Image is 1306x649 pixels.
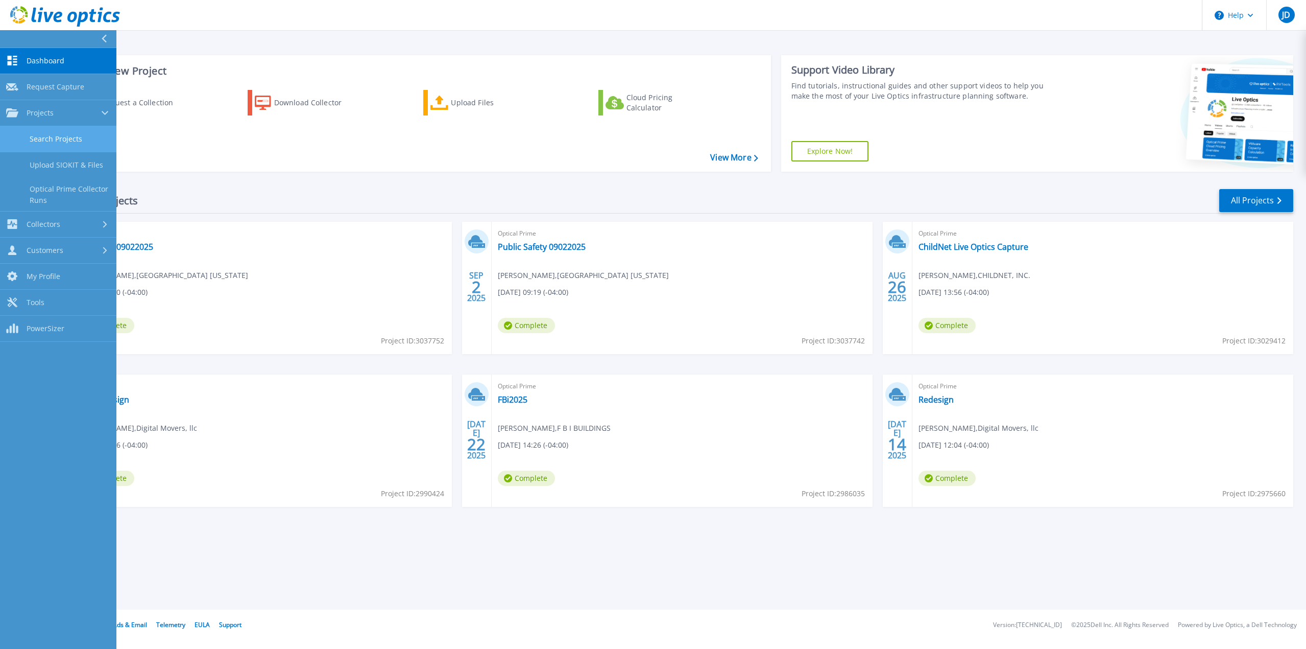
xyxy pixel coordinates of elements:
[918,439,989,451] span: [DATE] 12:04 (-04:00)
[27,324,64,333] span: PowerSizer
[77,228,446,239] span: Optical Prime
[498,270,669,281] span: [PERSON_NAME] , [GEOGRAPHIC_DATA] [US_STATE]
[993,622,1062,629] li: Version: [TECHNICAL_ID]
[472,283,481,291] span: 2
[498,287,568,298] span: [DATE] 09:19 (-04:00)
[156,620,185,629] a: Telemetry
[77,381,446,392] span: Optical Prime
[1219,189,1293,212] a: All Projects
[423,90,537,115] a: Upload Files
[918,423,1038,434] span: [PERSON_NAME] , Digital Movers, llc
[274,92,356,113] div: Download Collector
[467,421,486,458] div: [DATE] 2025
[27,108,54,118] span: Projects
[918,471,976,486] span: Complete
[77,270,248,281] span: [PERSON_NAME] , [GEOGRAPHIC_DATA] [US_STATE]
[1282,11,1290,19] span: JD
[451,92,533,113] div: Upload Files
[27,272,60,281] span: My Profile
[27,82,84,91] span: Request Capture
[802,335,865,346] span: Project ID: 3037742
[1071,622,1169,629] li: © 2025 Dell Inc. All Rights Reserved
[498,439,568,451] span: [DATE] 14:26 (-04:00)
[918,228,1287,239] span: Optical Prime
[102,92,183,113] div: Request a Collection
[77,423,197,434] span: [PERSON_NAME] , Digital Movers, llc
[467,440,486,449] span: 22
[113,620,147,629] a: Ads & Email
[381,488,444,499] span: Project ID: 2990424
[791,141,869,161] a: Explore Now!
[498,381,866,392] span: Optical Prime
[888,283,906,291] span: 26
[72,90,186,115] a: Request a Collection
[27,56,64,65] span: Dashboard
[887,421,907,458] div: [DATE] 2025
[918,242,1028,252] a: ChildNet Live Optics Capture
[27,220,60,229] span: Collectors
[27,246,63,255] span: Customers
[381,335,444,346] span: Project ID: 3037752
[219,620,241,629] a: Support
[498,318,555,333] span: Complete
[918,381,1287,392] span: Optical Prime
[467,268,486,306] div: SEP 2025
[802,488,865,499] span: Project ID: 2986035
[710,153,758,163] a: View More
[498,242,586,252] a: Public Safety 09022025
[1222,488,1286,499] span: Project ID: 2975660
[1178,622,1297,629] li: Powered by Live Optics, a Dell Technology
[27,298,44,307] span: Tools
[918,318,976,333] span: Complete
[888,440,906,449] span: 14
[918,270,1030,281] span: [PERSON_NAME] , CHILDNET, INC.
[1222,335,1286,346] span: Project ID: 3029412
[72,65,758,77] h3: Start a New Project
[498,228,866,239] span: Optical Prime
[887,268,907,306] div: AUG 2025
[498,471,555,486] span: Complete
[791,81,1056,101] div: Find tutorials, instructional guides and other support videos to help you make the most of your L...
[598,90,712,115] a: Cloud Pricing Calculator
[498,423,611,434] span: [PERSON_NAME] , F B I BUILDINGS
[918,395,954,405] a: Redesign
[626,92,708,113] div: Cloud Pricing Calculator
[918,287,989,298] span: [DATE] 13:56 (-04:00)
[498,395,527,405] a: FBi2025
[248,90,361,115] a: Download Collector
[791,63,1056,77] div: Support Video Library
[195,620,210,629] a: EULA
